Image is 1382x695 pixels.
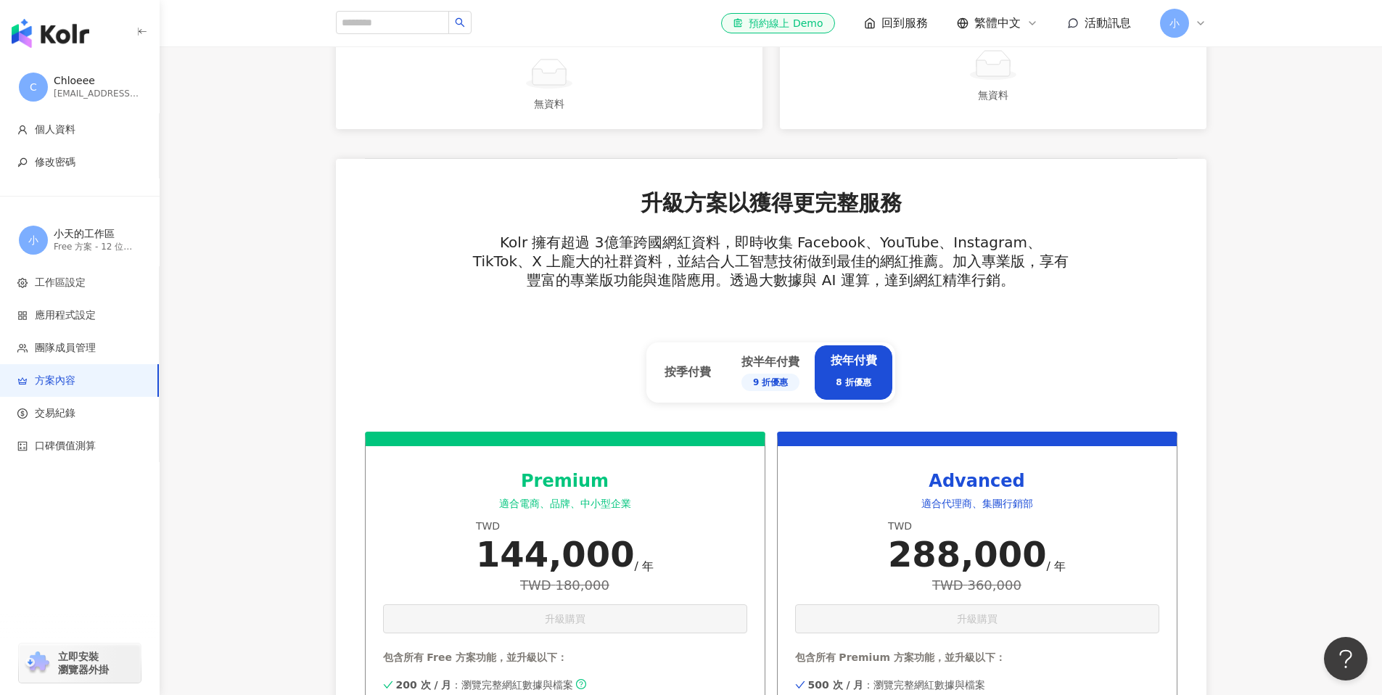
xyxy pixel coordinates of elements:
[921,498,1033,509] span: 適合代理商、集團行銷部
[17,408,28,419] span: dollar
[576,679,586,689] span: question-circle
[455,17,465,28] span: search
[797,87,1189,103] div: 無資料
[635,559,654,575] div: / 年
[35,374,75,388] span: 方案內容
[795,679,805,691] span: check
[23,651,52,675] img: chrome extension
[396,679,452,691] strong: 200 次 / 月
[35,439,96,453] span: 口碑價值測算
[54,88,141,100] div: [EMAIL_ADDRESS][DOMAIN_NAME]
[795,651,1159,665] div: 包含所有 Premium 方案功能，並升級以下：
[1047,559,1066,575] div: / 年
[830,353,877,392] div: 按年付費
[795,469,1159,494] div: Advanced
[54,227,141,242] div: 小天的工作區
[881,15,928,31] span: 回到服務
[733,16,823,30] div: 預約線上 Demo
[353,96,745,112] div: 無資料
[35,155,75,170] span: 修改密碼
[476,577,654,593] div: TWD 180,000
[396,679,574,691] span: ：瀏覽完整網紅數據與檔案
[30,79,37,95] span: C
[795,604,1159,633] button: 升級購買
[383,651,747,665] div: 包含所有 Free 方案功能，並升級以下：
[58,650,109,676] span: 立即安裝 瀏覽器外掛
[35,123,75,137] span: 個人資料
[383,679,393,691] span: check
[864,15,928,31] a: 回到服務
[35,406,75,421] span: 交易紀錄
[741,354,799,390] div: 按半年付費
[35,341,96,355] span: 團隊成員管理
[888,534,1047,575] div: 288,000
[19,643,141,683] a: chrome extension立即安裝 瀏覽器外掛
[35,276,86,290] span: 工作區設定
[383,604,747,633] button: 升級購買
[1324,637,1367,680] iframe: Help Scout Beacon - Open
[12,19,89,48] img: logo
[17,157,28,168] span: key
[808,679,986,691] span: ：瀏覽完整網紅數據與檔案
[808,679,864,691] strong: 500 次 / 月
[28,232,38,248] span: 小
[17,441,28,451] span: calculator
[721,13,834,33] a: 預約線上 Demo
[54,241,141,253] div: Free 方案 - 12 位成員
[35,308,96,323] span: 應用程式設定
[383,469,747,494] div: Premium
[17,125,28,135] span: user
[17,311,28,321] span: appstore
[476,519,654,534] div: TWD
[499,498,631,509] span: 適合電商、品牌、中小型企業
[665,364,711,380] div: 按季付費
[472,233,1070,289] p: Kolr 擁有超過 3億筆跨國網紅資料，即時收集 Facebook、YouTube、Instagram、TikTok、X 上龐大的社群資料，並結合人工智慧技術做到最佳的網紅推薦。加入專業版，享有...
[741,374,799,391] div: 9 折優惠
[1169,15,1180,31] span: 小
[1085,16,1131,30] span: 活動訊息
[54,74,141,89] div: Chloeee
[888,577,1066,593] div: TWD 360,000
[830,372,877,392] div: 8 折優惠
[476,534,635,575] div: 144,000
[641,188,902,218] p: 升級方案以獲得更完整服務
[974,15,1021,31] span: 繁體中文
[888,519,1066,534] div: TWD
